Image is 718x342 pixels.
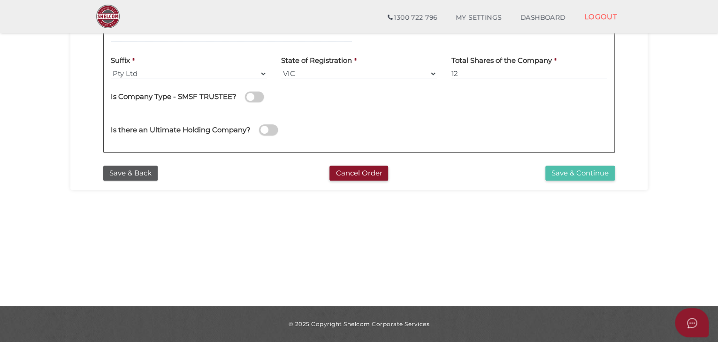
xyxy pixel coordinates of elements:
[103,166,158,181] button: Save & Back
[281,57,352,65] h4: State of Registration
[451,57,551,65] h4: Total Shares of the Company
[378,8,446,27] a: 1300 722 796
[111,93,237,101] h4: Is Company Type - SMSF TRUSTEE?
[329,166,388,181] button: Cancel Order
[545,166,615,181] button: Save & Continue
[111,126,251,134] h4: Is there an Ultimate Holding Company?
[675,308,709,337] button: Open asap
[77,320,641,328] div: © 2025 Copyright Shelcom Corporate Services
[111,57,130,65] h4: Suffix
[574,7,626,26] a: LOGOUT
[446,8,511,27] a: MY SETTINGS
[511,8,575,27] a: DASHBOARD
